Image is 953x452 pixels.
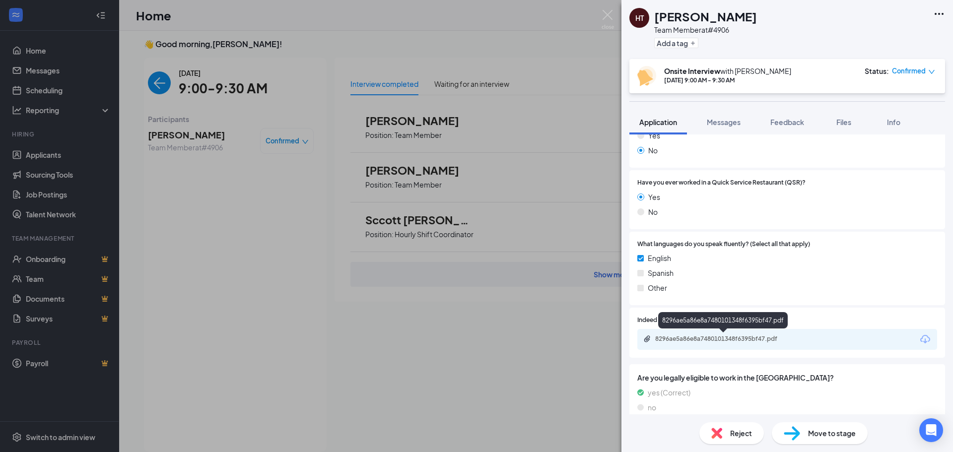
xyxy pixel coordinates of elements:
[770,118,804,127] span: Feedback
[654,8,757,25] h1: [PERSON_NAME]
[648,145,658,156] span: No
[648,192,660,202] span: Yes
[919,418,943,442] div: Open Intercom Messenger
[808,428,856,439] span: Move to stage
[865,66,889,76] div: Status :
[648,206,658,217] span: No
[637,240,810,249] span: What languages do you speak fluently? (Select all that apply)
[637,372,937,383] span: Are you legally eligible to work in the [GEOGRAPHIC_DATA]?
[648,402,656,413] span: no
[664,76,791,84] div: [DATE] 9:00 AM - 9:30 AM
[707,118,741,127] span: Messages
[648,253,671,263] span: English
[635,13,644,23] div: HT
[637,178,806,188] span: Have you ever worked in a Quick Service Restaurant (QSR)?
[892,66,926,76] span: Confirmed
[730,428,752,439] span: Reject
[928,68,935,75] span: down
[919,333,931,345] svg: Download
[648,282,667,293] span: Other
[648,130,660,141] span: Yes
[933,8,945,20] svg: Ellipses
[648,267,674,278] span: Spanish
[639,118,677,127] span: Application
[643,335,651,343] svg: Paperclip
[648,387,690,398] span: yes (Correct)
[690,40,696,46] svg: Plus
[664,66,791,76] div: with [PERSON_NAME]
[637,316,681,325] span: Indeed Resume
[654,38,698,48] button: PlusAdd a tag
[836,118,851,127] span: Files
[643,335,804,344] a: Paperclip8296ae5a86e8a7480101348f6395bf47.pdf
[655,335,794,343] div: 8296ae5a86e8a7480101348f6395bf47.pdf
[887,118,900,127] span: Info
[664,66,720,75] b: Onsite Interview
[654,25,757,35] div: Team Member at #4906
[658,312,788,328] div: 8296ae5a86e8a7480101348f6395bf47.pdf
